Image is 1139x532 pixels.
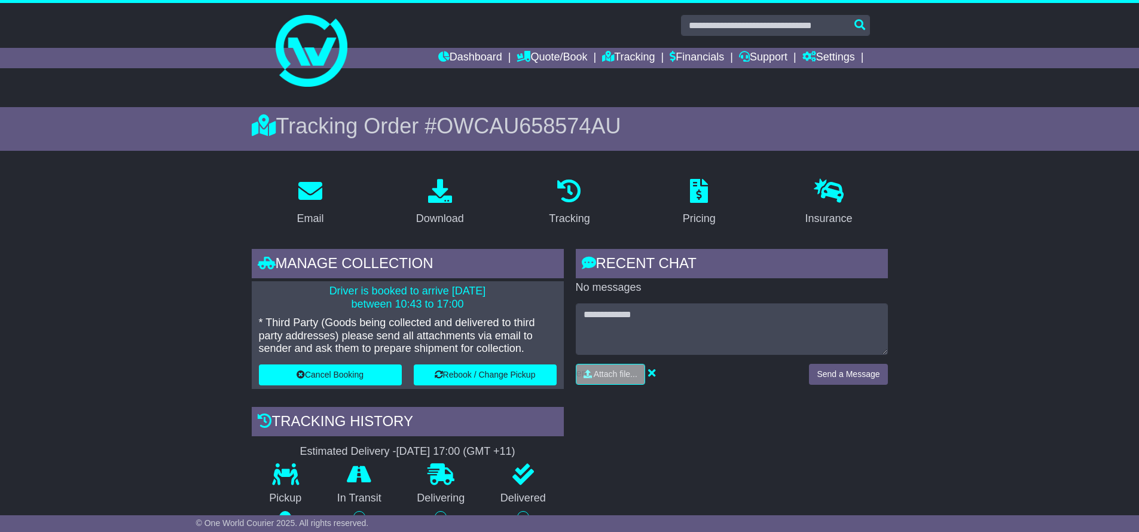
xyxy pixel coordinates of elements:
[739,48,787,68] a: Support
[408,175,472,231] a: Download
[802,48,855,68] a: Settings
[252,492,320,505] p: Pickup
[436,114,621,138] span: OWCAU658574AU
[416,211,464,227] div: Download
[252,249,564,281] div: Manage collection
[576,249,888,281] div: RECENT CHAT
[259,317,557,355] p: * Third Party (Goods being collected and delivered to third party addresses) please send all atta...
[259,364,402,385] button: Cancel Booking
[196,518,369,528] span: © One World Courier 2025. All rights reserved.
[683,211,716,227] div: Pricing
[576,281,888,294] p: No messages
[399,492,483,505] p: Delivering
[396,445,515,458] div: [DATE] 17:00 (GMT +11)
[297,211,323,227] div: Email
[549,211,590,227] div: Tracking
[289,175,331,231] a: Email
[252,113,888,139] div: Tracking Order #
[483,492,564,505] p: Delivered
[252,407,564,439] div: Tracking history
[252,445,564,458] div: Estimated Delivery -
[670,48,724,68] a: Financials
[259,285,557,311] p: Driver is booked to arrive [DATE] between 10:43 to 17:00
[541,175,597,231] a: Tracking
[414,364,557,385] button: Rebook / Change Pickup
[319,492,399,505] p: In Transit
[517,48,587,68] a: Quote/Book
[602,48,655,68] a: Tracking
[438,48,502,68] a: Dashboard
[798,175,860,231] a: Insurance
[809,364,887,385] button: Send a Message
[675,175,723,231] a: Pricing
[805,211,853,227] div: Insurance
